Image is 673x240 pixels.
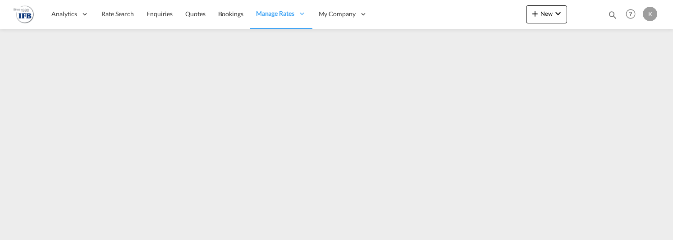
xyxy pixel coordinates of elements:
div: Help [623,6,643,23]
button: icon-plus 400-fgNewicon-chevron-down [526,5,567,23]
span: Enquiries [147,10,173,18]
span: My Company [319,9,356,18]
div: K [643,7,657,21]
md-icon: icon-chevron-down [553,8,563,19]
div: icon-magnify [608,10,618,23]
span: Rate Search [101,10,134,18]
span: Manage Rates [256,9,294,18]
img: b4b53bb0256b11ee9ca18b7abc72fd7f.png [14,4,34,24]
md-icon: icon-magnify [608,10,618,20]
span: Help [623,6,638,22]
md-icon: icon-plus 400-fg [530,8,540,19]
span: Quotes [185,10,205,18]
span: Analytics [51,9,77,18]
span: New [530,10,563,17]
span: Bookings [218,10,243,18]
